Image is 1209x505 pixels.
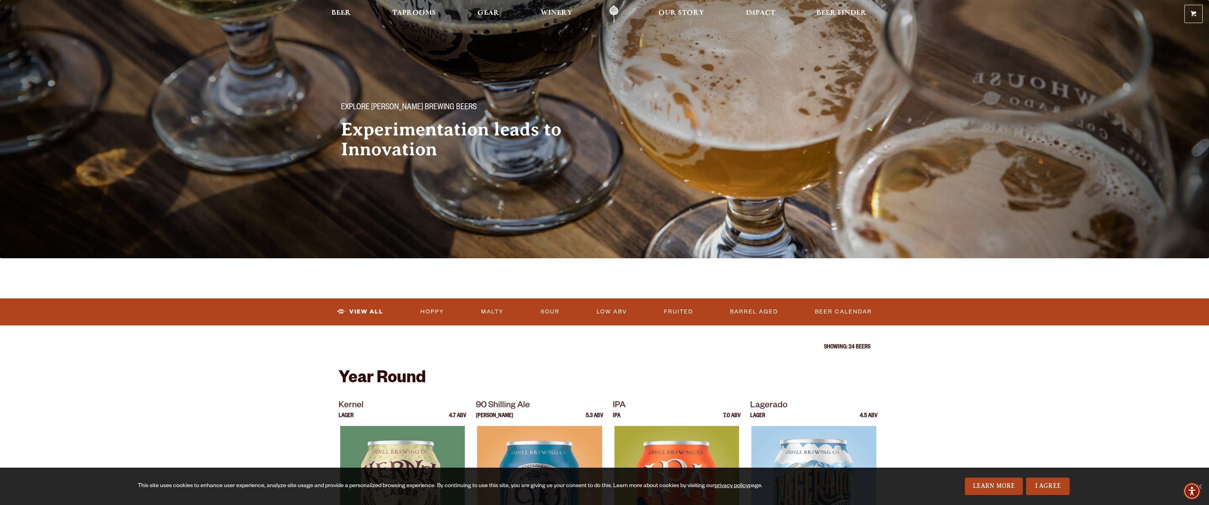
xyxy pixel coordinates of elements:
[727,303,781,321] a: Barrel Aged
[723,413,741,426] p: 7.0 ABV
[341,103,477,113] span: Explore [PERSON_NAME] Brewing Beers
[750,413,765,426] p: Lager
[741,5,780,23] a: Impact
[472,5,504,23] a: Gear
[613,399,741,413] p: IPA
[387,5,441,23] a: Taprooms
[331,10,351,16] span: Beer
[535,5,578,23] a: Winery
[326,5,356,23] a: Beer
[339,413,354,426] p: Lager
[1183,482,1201,500] div: Accessibility Menu
[138,482,839,490] div: This site uses cookies to enhance user experience, analyze site usage and provide a personalized ...
[476,413,513,426] p: [PERSON_NAME]
[476,399,604,413] p: 90 Shilling Ale
[746,10,775,16] span: Impact
[860,413,878,426] p: 4.5 ABV
[339,399,466,413] p: Kernel
[339,370,870,389] h2: Year Round
[449,413,466,426] p: 4.7 ABV
[714,483,749,490] a: privacy policy
[417,303,447,321] a: Hoppy
[613,413,620,426] p: IPA
[392,10,436,16] span: Taprooms
[658,10,704,16] span: Our Story
[653,5,709,23] a: Our Story
[586,413,603,426] p: 5.3 ABV
[750,399,878,413] p: Lagerado
[341,120,589,159] h2: Experimentation leads to Innovation
[1026,478,1070,495] a: I Agree
[541,10,572,16] span: Winery
[339,344,870,351] p: Showing: 24 Beers
[965,478,1023,495] a: Learn More
[334,303,387,321] a: View All
[661,303,696,321] a: Fruited
[811,5,872,23] a: Beer Finder
[477,10,499,16] span: Gear
[599,5,629,23] a: Odell Home
[537,303,563,321] a: Sour
[816,10,866,16] span: Beer Finder
[812,303,875,321] a: Beer Calendar
[478,303,507,321] a: Malty
[593,303,630,321] a: Low ABV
